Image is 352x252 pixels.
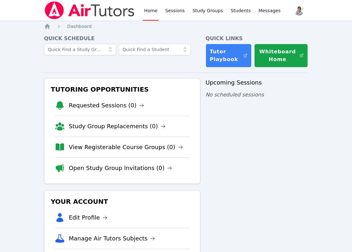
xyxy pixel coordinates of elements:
span: No scheduled sessions [206,92,264,98]
a: Dashboard [67,23,92,30]
input: Quick Find a Study Group [44,44,116,55]
nav: Breadcrumb [44,23,308,30]
a: Tutor Playbook [206,44,252,67]
span: Dashboard [67,24,92,29]
span: Messages [258,7,281,14]
h3: Tutoring Opportunities [50,84,195,95]
h4: Quick Schedule [44,35,200,42]
a: View Registerable Course Groups (0) [69,143,183,152]
h3: Upcoming Sessions [206,78,308,87]
button: Whiteboard Home [254,44,308,67]
h4: Quick Links [206,35,308,42]
input: Quick Find a Student [119,44,191,55]
a: Edit Profile [69,213,108,222]
a: Open Study Group Invitations (0) [69,164,172,173]
a: Requested Sessions (0) [69,101,144,110]
a: Study Group Replacements (0) [69,122,166,131]
img: Air Tutors [44,1,135,19]
a: Manage Air Tutors Subjects [69,234,155,243]
h3: Your Account [50,196,195,207]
